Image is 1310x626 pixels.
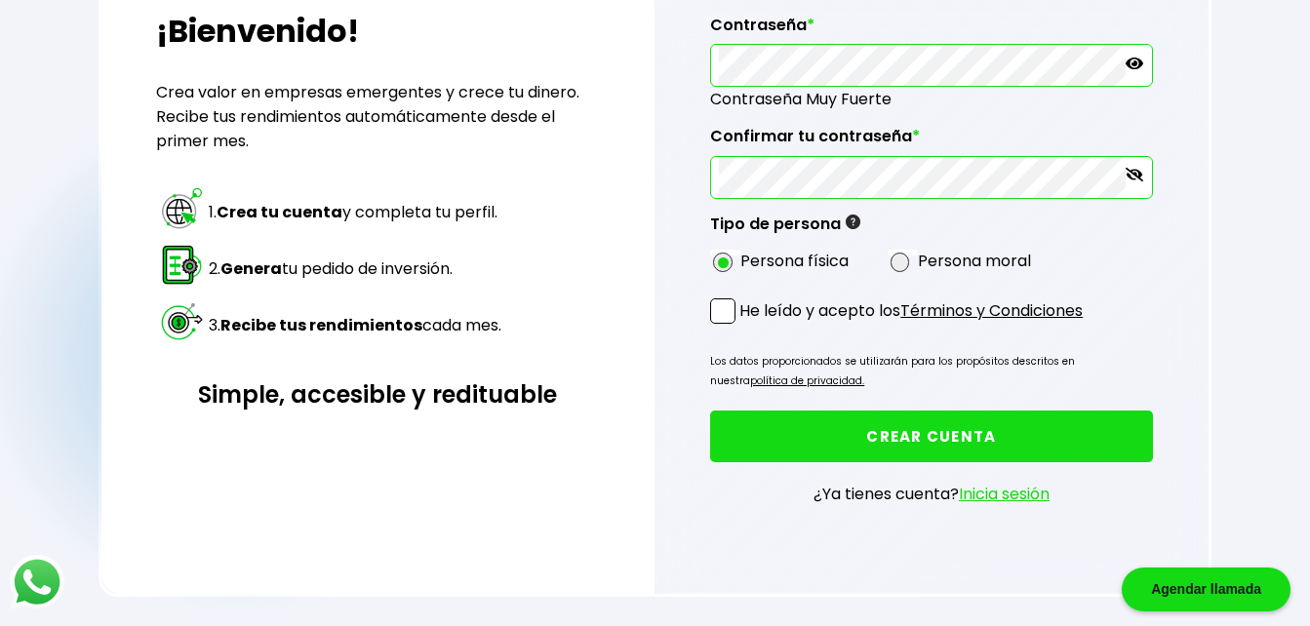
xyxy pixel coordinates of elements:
label: Persona moral [918,249,1031,273]
a: Inicia sesión [959,483,1050,505]
label: Persona física [740,249,849,273]
strong: Recibe tus rendimientos [220,314,422,336]
div: Agendar llamada [1122,567,1290,611]
p: ¿Ya tienes cuenta? [814,482,1050,506]
a: política de privacidad. [750,373,864,388]
img: gfR76cHglkPwleuBLjWdxeZVvX9Wp6JBDmjRYY8JYDQn16A2ICN00zLTgIroGa6qie5tIuWH7V3AapTKqzv+oMZsGfMUqL5JM... [846,215,860,229]
td: 2. tu pedido de inversión. [208,241,502,295]
img: paso 1 [159,185,205,231]
td: 1. y completa tu perfil. [208,184,502,239]
button: CREAR CUENTA [710,411,1152,462]
h3: Simple, accesible y redituable [156,377,598,411]
p: He leído y acepto los [739,298,1083,323]
img: logos_whatsapp-icon.242b2217.svg [10,555,64,609]
p: Los datos proporcionados se utilizarán para los propósitos descritos en nuestra [710,352,1152,391]
strong: Genera [220,257,282,280]
td: 3. cada mes. [208,297,502,352]
label: Confirmar tu contraseña [710,127,1152,156]
label: Tipo de persona [710,215,860,244]
a: Términos y Condiciones [900,299,1083,322]
span: Contraseña Muy Fuerte [710,87,1152,111]
img: paso 2 [159,242,205,288]
label: Contraseña [710,16,1152,45]
strong: Crea tu cuenta [217,201,342,223]
img: paso 3 [159,298,205,344]
h2: ¡Bienvenido! [156,8,598,55]
p: Crea valor en empresas emergentes y crece tu dinero. Recibe tus rendimientos automáticamente desd... [156,80,598,153]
